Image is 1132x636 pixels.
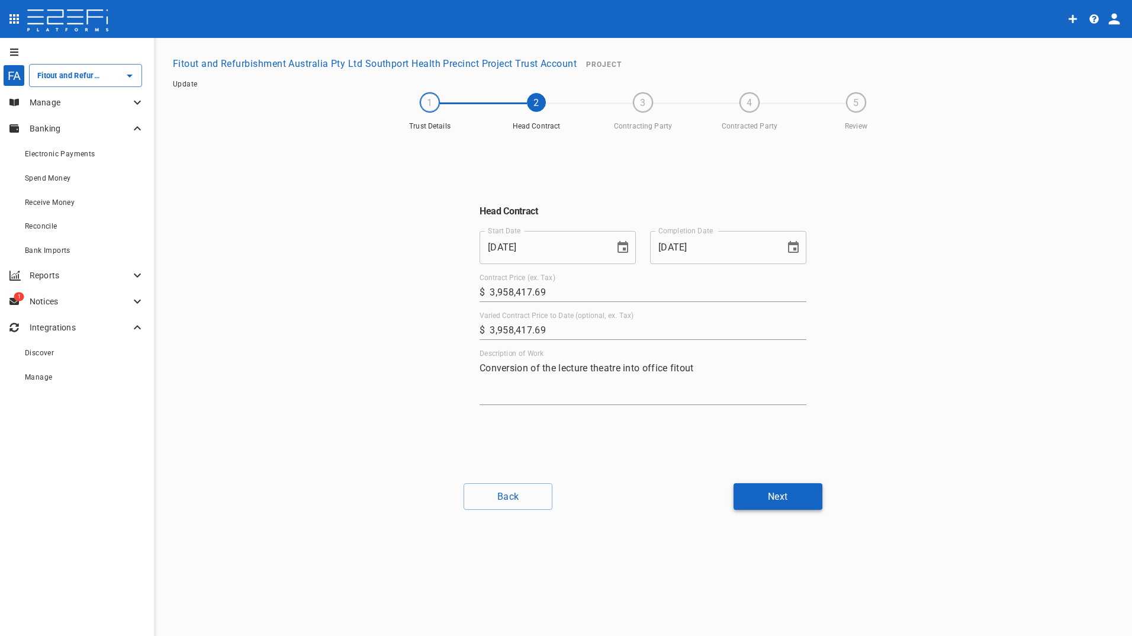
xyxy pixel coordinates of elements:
p: Banking [30,123,130,134]
span: Contracting Party [613,121,673,131]
label: Contract Price (ex. Tax) [480,272,555,282]
button: Choose date, selected date is Feb 27, 2025 [782,236,805,259]
span: Bank Imports [25,246,70,255]
input: Fitout and Refurbishment Australia Pty Ltd Southport Health Precinct Project Trust Account [34,69,104,82]
span: 1 [14,293,24,301]
p: Manage [30,97,130,108]
button: Back [464,483,552,510]
label: Description of Work [480,348,544,358]
span: Project [586,60,622,69]
nav: breadcrumb [173,80,1113,88]
label: Completion Date [658,226,713,236]
h6: Head Contract [480,205,806,217]
p: Notices [30,295,130,307]
input: dd/mm/yyyy [480,231,606,264]
textarea: Conversion of the lecture theatre into office fitout [480,361,806,402]
span: Head Contract [507,121,566,131]
span: Trust Details [400,121,459,131]
button: Fitout and Refurbishment Australia Pty Ltd Southport Health Precinct Project Trust Account [168,52,581,75]
span: Review [827,121,886,131]
span: Electronic Payments [25,150,95,158]
a: Update [173,80,197,88]
span: Discover [25,349,54,357]
label: Start Date [488,226,521,236]
button: Next [734,483,822,510]
p: Integrations [30,322,130,333]
p: $ [480,323,485,337]
p: Reports [30,269,130,281]
label: Varied Contract Price to Date (optional, ex. Tax) [480,310,634,320]
span: Contracted Party [720,121,779,131]
span: Reconcile [25,222,57,230]
div: FA [3,65,25,86]
p: $ [480,285,485,299]
span: Manage [25,373,52,381]
button: Choose date, selected date is Jul 8, 2024 [611,236,635,259]
input: dd/mm/yyyy [650,231,777,264]
span: Receive Money [25,198,75,207]
button: Open [121,68,138,84]
span: Spend Money [25,174,70,182]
